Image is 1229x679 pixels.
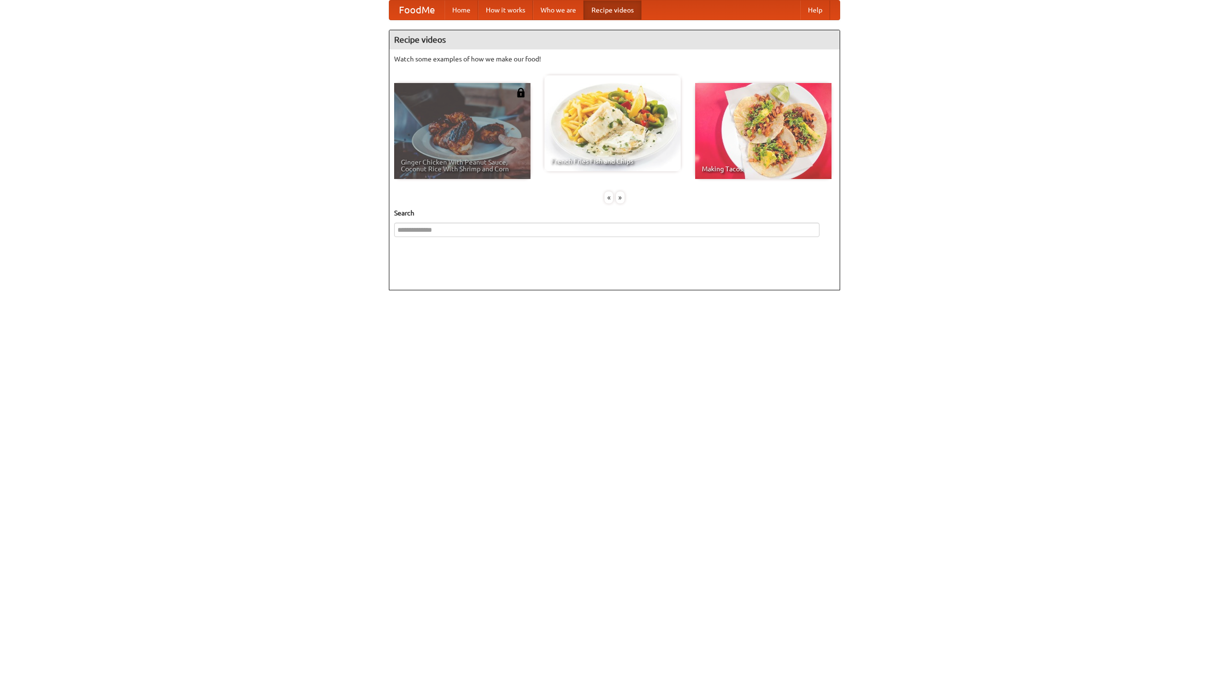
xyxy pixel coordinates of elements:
div: « [604,191,613,203]
a: Who we are [533,0,584,20]
a: Help [800,0,830,20]
div: » [616,191,625,203]
a: How it works [478,0,533,20]
img: 483408.png [516,88,526,97]
h5: Search [394,208,835,218]
a: FoodMe [389,0,445,20]
a: Recipe videos [584,0,641,20]
a: French Fries Fish and Chips [544,75,681,171]
a: Home [445,0,478,20]
p: Watch some examples of how we make our food! [394,54,835,64]
a: Making Tacos [695,83,831,179]
span: French Fries Fish and Chips [551,158,674,165]
h4: Recipe videos [389,30,840,49]
span: Making Tacos [702,166,825,172]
